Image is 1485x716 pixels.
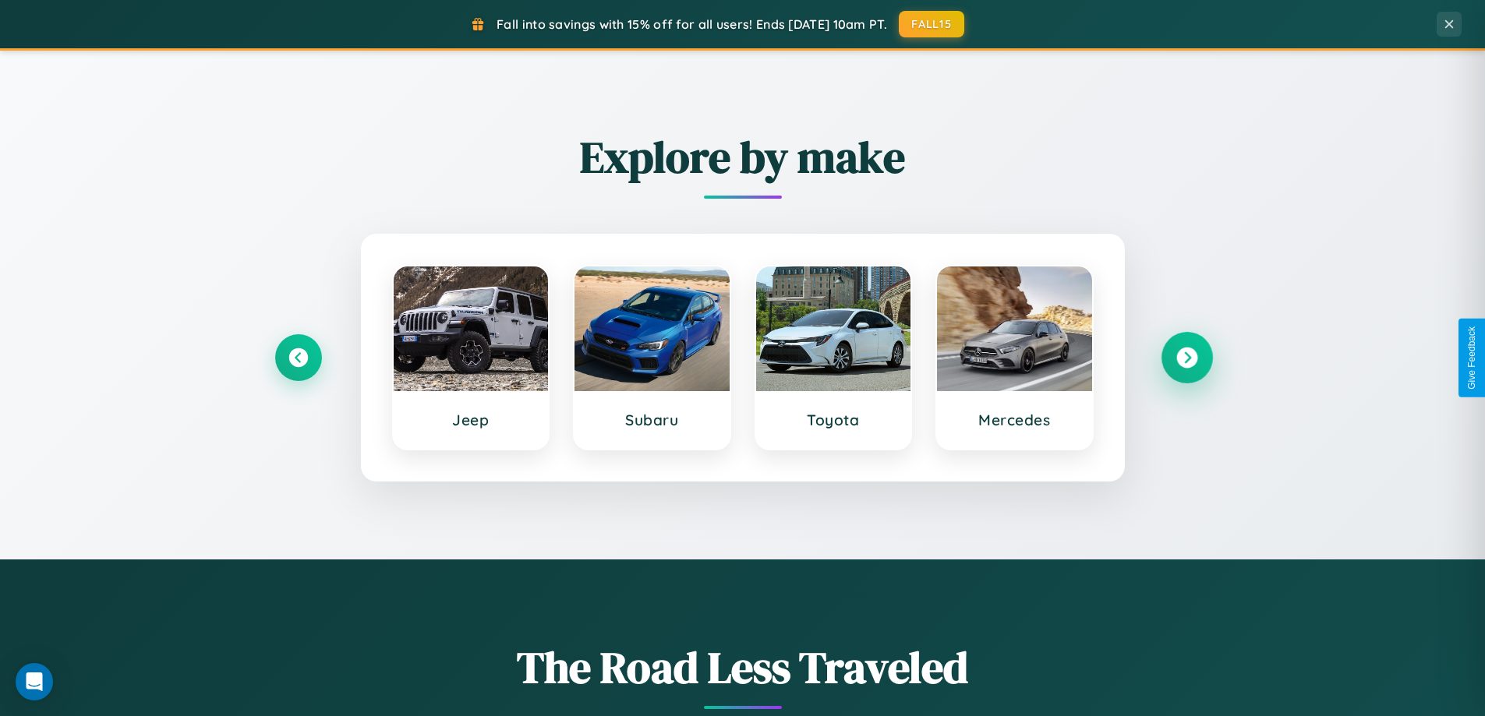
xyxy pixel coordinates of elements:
[772,411,896,429] h3: Toyota
[275,127,1211,187] h2: Explore by make
[16,663,53,700] div: Open Intercom Messenger
[497,16,887,32] span: Fall into savings with 15% off for all users! Ends [DATE] 10am PT.
[899,11,964,37] button: FALL15
[275,637,1211,697] h1: The Road Less Traveled
[1466,326,1477,390] div: Give Feedback
[590,411,714,429] h3: Subaru
[409,411,533,429] h3: Jeep
[953,411,1077,429] h3: Mercedes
